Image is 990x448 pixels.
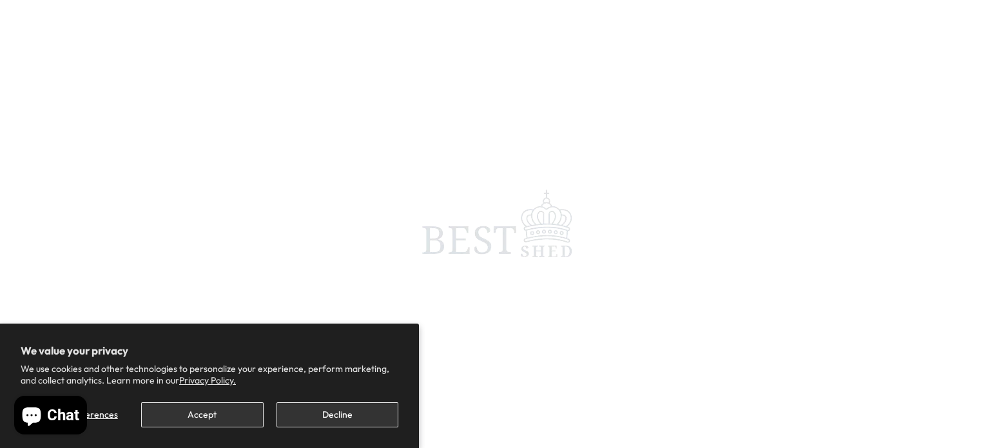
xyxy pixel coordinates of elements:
a: Privacy Policy. [179,375,236,386]
button: Accept [141,402,263,427]
inbox-online-store-chat: Shopify online store chat [10,396,91,438]
p: We use cookies and other technologies to personalize your experience, perform marketing, and coll... [21,363,398,386]
h2: We value your privacy [21,344,398,357]
button: Decline [277,402,398,427]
